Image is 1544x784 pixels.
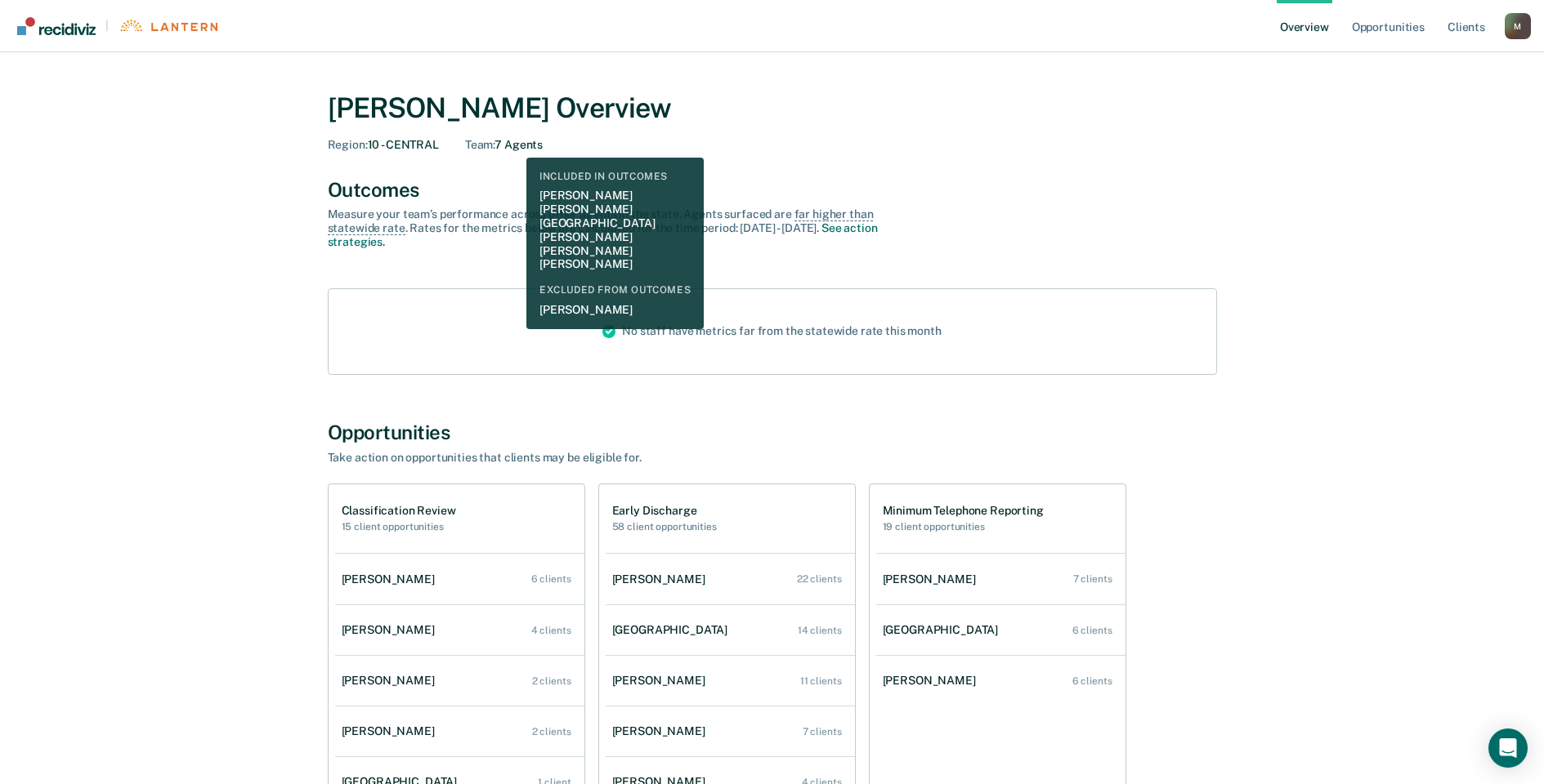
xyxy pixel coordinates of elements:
div: Outcomes [328,178,1217,202]
div: [PERSON_NAME] [342,724,441,738]
div: M [1505,13,1531,39]
a: See action strategies. [328,221,878,248]
span: | [96,19,119,33]
div: [PERSON_NAME] [342,572,441,586]
div: [PERSON_NAME] [612,572,712,586]
div: [PERSON_NAME] [612,724,712,738]
div: [PERSON_NAME] [342,674,441,688]
div: 11 clients [800,675,842,687]
a: [PERSON_NAME] 2 clients [335,657,584,704]
span: Region : [328,138,368,151]
div: [PERSON_NAME] [883,572,982,586]
a: [PERSON_NAME] 7 clients [876,556,1126,603]
div: 10 - CENTRAL [328,138,439,152]
a: [PERSON_NAME] 4 clients [335,607,584,653]
span: Team : [465,138,495,151]
h2: 58 client opportunities [612,521,717,532]
div: 6 clients [1072,675,1112,687]
div: [PERSON_NAME] [342,623,441,637]
div: 4 clients [531,625,571,636]
img: Recidiviz [17,17,96,35]
h1: Early Discharge [612,504,717,518]
h1: Classification Review [342,504,456,518]
div: [PERSON_NAME] [612,674,712,688]
div: [PERSON_NAME] Overview [328,91,1217,125]
div: No staff have metrics far from the statewide rate this month [589,289,955,374]
div: 7 Agents [465,138,543,152]
button: Profile dropdown button [1505,13,1531,39]
img: Lantern [119,20,217,32]
div: [GEOGRAPHIC_DATA] [612,623,735,637]
a: [GEOGRAPHIC_DATA] 6 clients [876,607,1126,653]
div: 22 clients [797,573,842,585]
h2: 19 client opportunities [883,521,1044,532]
div: 14 clients [798,625,842,636]
h1: Minimum Telephone Reporting [883,504,1044,518]
div: 6 clients [1072,625,1112,636]
div: Opportunities [328,421,1217,444]
div: Open Intercom Messenger [1488,728,1528,768]
div: Take action on opportunities that clients may be eligible for. [328,451,900,465]
div: Measure your team’s performance across other agent s in the state. Agent s surfaced are . Rates f... [328,207,900,248]
div: 7 clients [1073,573,1112,585]
div: [GEOGRAPHIC_DATA] [883,623,1005,637]
a: [PERSON_NAME] 7 clients [606,708,855,755]
div: 2 clients [532,675,571,687]
div: 7 clients [803,726,842,737]
span: far higher than statewide rate [328,207,874,235]
div: 2 clients [532,726,571,737]
a: [PERSON_NAME] 6 clients [876,657,1126,704]
a: [PERSON_NAME] 2 clients [335,708,584,755]
a: [PERSON_NAME] 22 clients [606,556,855,603]
a: [PERSON_NAME] 11 clients [606,657,855,704]
a: [GEOGRAPHIC_DATA] 14 clients [606,607,855,653]
a: [PERSON_NAME] 6 clients [335,556,584,603]
div: 6 clients [531,573,571,585]
h2: 15 client opportunities [342,521,456,532]
div: [PERSON_NAME] [883,674,982,688]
